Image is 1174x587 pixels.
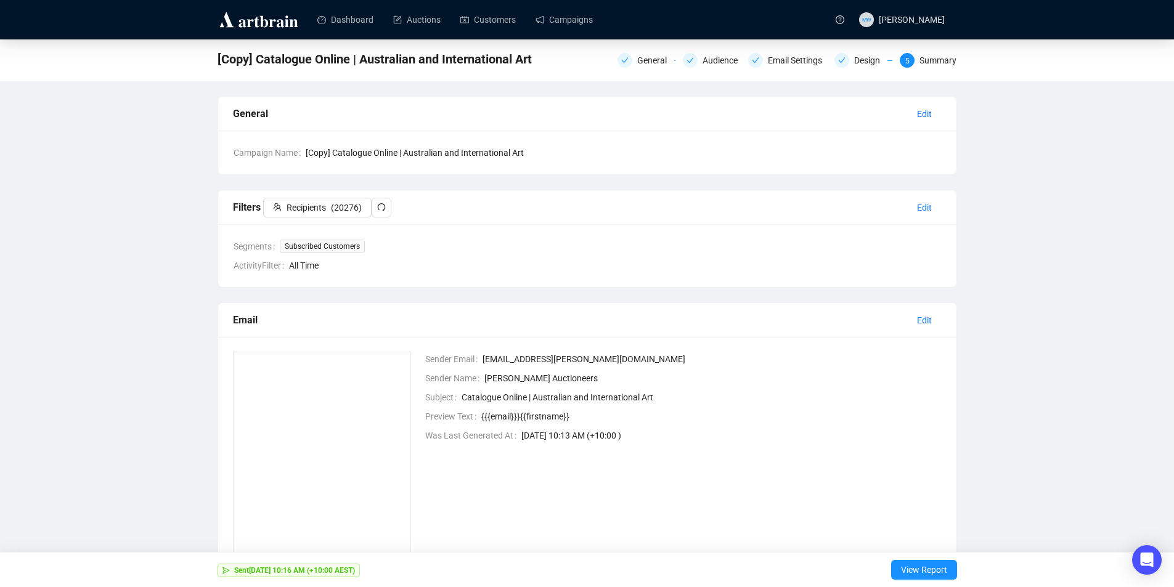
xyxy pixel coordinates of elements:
[377,203,386,211] span: redo
[233,106,907,121] div: General
[891,560,957,580] button: View Report
[289,259,942,272] span: All Time
[233,312,907,328] div: Email
[900,53,956,68] div: 5Summary
[748,53,827,68] div: Email Settings
[907,310,942,330] button: Edit
[905,57,910,65] span: 5
[425,410,481,423] span: Preview Text
[854,53,887,68] div: Design
[481,410,942,423] span: {{{email}}}{{firstname}}
[919,53,956,68] div: Summary
[703,53,745,68] div: Audience
[425,429,521,442] span: Was Last Generated At
[862,15,871,24] span: MW
[907,104,942,124] button: Edit
[280,240,365,253] span: Subscribed Customers
[273,203,282,211] span: team
[1132,545,1162,575] div: Open Intercom Messenger
[263,198,372,217] button: Recipients(20276)
[218,49,532,69] span: [Copy] Catalogue Online | Australian and International Art
[484,371,942,385] span: [PERSON_NAME] Auctioneers
[234,240,280,253] span: Segments
[234,566,355,575] strong: Sent [DATE] 10:16 AM (+10:00 AEST)
[317,4,373,36] a: Dashboard
[536,4,593,36] a: Campaigns
[618,53,675,68] div: General
[879,15,945,25] span: [PERSON_NAME]
[306,146,942,160] span: [Copy] Catalogue Online | Australian and International Art
[331,201,362,214] span: ( 20276 )
[218,10,300,30] img: logo
[460,4,516,36] a: Customers
[687,57,694,64] span: check
[901,553,947,587] span: View Report
[917,201,932,214] span: Edit
[222,567,230,574] span: send
[234,259,289,272] span: ActivityFilter
[521,429,942,442] span: [DATE] 10:13 AM (+10:00 )
[425,391,462,404] span: Subject
[233,201,391,213] span: Filters
[683,53,741,68] div: Audience
[483,352,942,366] span: [EMAIL_ADDRESS][PERSON_NAME][DOMAIN_NAME]
[393,4,441,36] a: Auctions
[425,352,483,366] span: Sender Email
[752,57,759,64] span: check
[917,107,932,121] span: Edit
[907,198,942,217] button: Edit
[637,53,674,68] div: General
[234,146,306,160] span: Campaign Name
[768,53,830,68] div: Email Settings
[287,201,326,214] span: Recipients
[425,371,484,385] span: Sender Name
[917,314,932,327] span: Edit
[836,15,844,24] span: question-circle
[462,391,942,404] span: Catalogue Online | Australian and International Art
[621,57,629,64] span: check
[834,53,892,68] div: Design
[838,57,846,64] span: check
